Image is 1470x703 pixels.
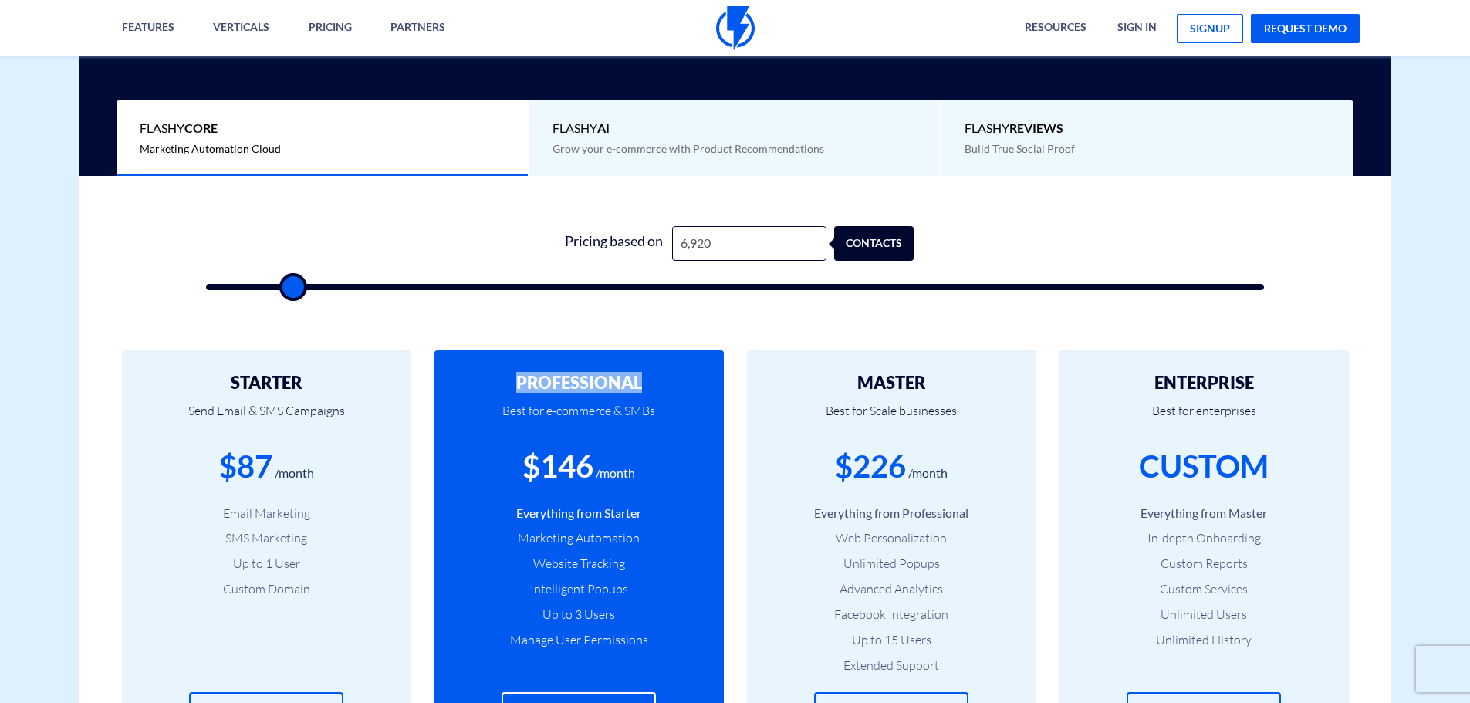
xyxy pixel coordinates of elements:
li: Everything from Starter [458,505,701,522]
div: CUSTOM [1139,444,1269,488]
div: /month [596,465,635,482]
div: $226 [835,444,906,488]
div: /month [908,465,948,482]
li: Unlimited Users [1083,606,1326,624]
span: Marketing Automation Cloud [140,142,281,155]
b: Core [184,120,218,135]
li: Unlimited Popups [770,555,1013,573]
p: Best for e-commerce & SMBs [458,392,701,444]
li: Everything from Professional [770,505,1013,522]
li: Web Personalization [770,529,1013,547]
li: Custom Services [1083,580,1326,598]
h2: PROFESSIONAL [458,373,701,392]
li: Intelligent Popups [458,580,701,598]
div: /month [275,465,314,482]
li: Custom Reports [1083,555,1326,573]
li: Up to 1 User [145,555,388,573]
li: In-depth Onboarding [1083,529,1326,547]
div: $146 [522,444,593,488]
div: contacts [843,226,923,261]
li: Custom Domain [145,580,388,598]
li: Extended Support [770,657,1013,674]
li: Advanced Analytics [770,580,1013,598]
span: Flashy [140,120,505,137]
li: Email Marketing [145,505,388,522]
p: Best for Scale businesses [770,392,1013,444]
b: AI [597,120,610,135]
div: Pricing based on [556,226,672,261]
li: Facebook Integration [770,606,1013,624]
h2: ENTERPRISE [1083,373,1326,392]
span: Flashy [553,120,917,137]
li: Website Tracking [458,555,701,573]
a: request demo [1251,14,1360,43]
li: Up to 3 Users [458,606,701,624]
p: Send Email & SMS Campaigns [145,392,388,444]
h2: STARTER [145,373,388,392]
div: $87 [219,444,272,488]
li: Marketing Automation [458,529,701,547]
li: SMS Marketing [145,529,388,547]
li: Manage User Permissions [458,631,701,649]
p: Best for enterprises [1083,392,1326,444]
span: Build True Social Proof [965,142,1075,155]
a: signup [1177,14,1243,43]
li: Everything from Master [1083,505,1326,522]
li: Up to 15 Users [770,631,1013,649]
li: Unlimited History [1083,631,1326,649]
span: Grow your e-commerce with Product Recommendations [553,142,824,155]
span: Flashy [965,120,1330,137]
b: REVIEWS [1009,120,1063,135]
h2: MASTER [770,373,1013,392]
